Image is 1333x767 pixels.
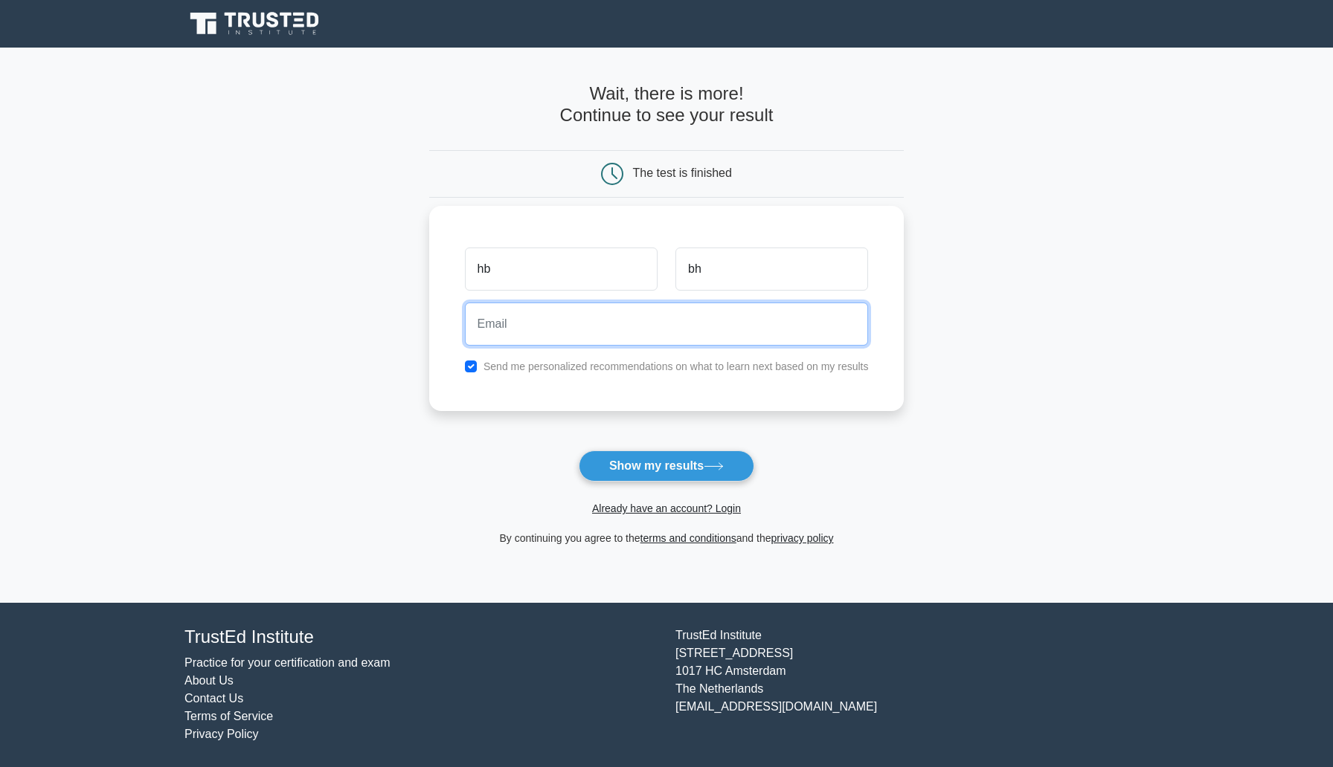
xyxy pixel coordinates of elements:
a: Already have an account? Login [592,502,741,514]
a: Contact Us [184,692,243,705]
label: Send me personalized recommendations on what to learn next based on my results [484,360,869,372]
div: The test is finished [633,166,732,179]
button: Show my results [579,450,754,482]
a: Privacy Policy [184,728,259,740]
div: TrustEd Institute [STREET_ADDRESS] 1017 HC Amsterdam The Netherlands [EMAIL_ADDRESS][DOMAIN_NAME] [666,627,1157,743]
input: Email [465,302,869,346]
h4: Wait, there is more! Continue to see your result [429,83,905,126]
a: Terms of Service [184,710,273,722]
a: terms and conditions [640,532,736,544]
a: About Us [184,674,234,687]
a: privacy policy [771,532,834,544]
input: First name [465,247,658,291]
div: By continuing you agree to the and the [420,529,913,547]
a: Practice for your certification and exam [184,656,391,669]
input: Last name [675,247,868,291]
h4: TrustEd Institute [184,627,658,648]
